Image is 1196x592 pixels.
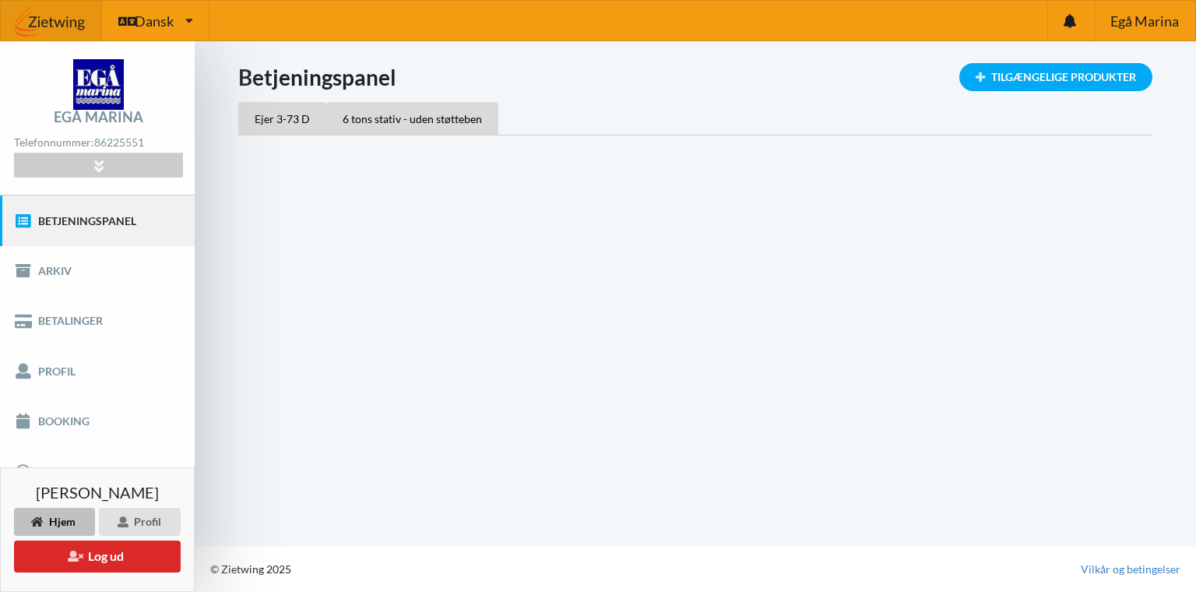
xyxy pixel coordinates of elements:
[1110,14,1179,28] span: Egå Marina
[14,541,181,573] button: Log ud
[1081,562,1180,577] a: Vilkår og betingelser
[135,14,174,28] span: Dansk
[36,485,159,500] span: [PERSON_NAME]
[73,59,124,110] img: logo
[94,136,144,149] strong: 86225551
[238,102,326,135] div: Ejer 3-73 D
[14,132,182,153] div: Telefonnummer:
[959,63,1152,91] div: Tilgængelige Produkter
[238,63,1152,91] h1: Betjeningspanel
[54,110,143,124] div: Egå Marina
[14,508,95,536] div: Hjem
[326,102,498,135] div: 6 tons stativ - uden støtteben
[99,508,181,536] div: Profil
